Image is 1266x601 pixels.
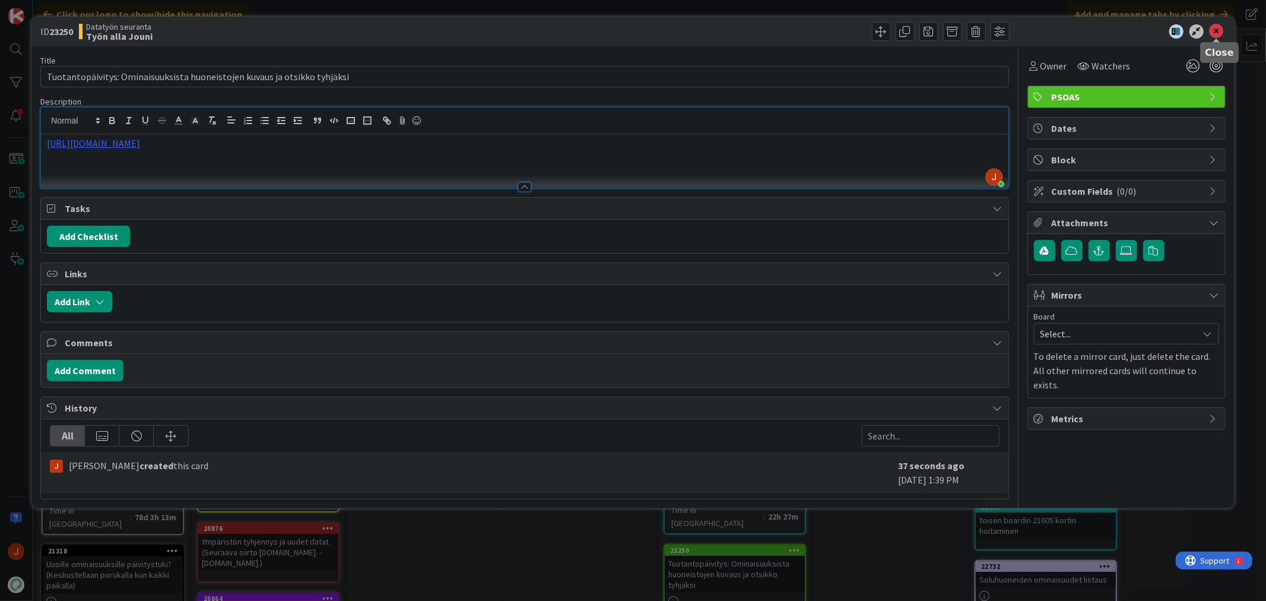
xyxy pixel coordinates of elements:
b: 37 seconds ago [899,460,965,472]
span: ( 0/0 ) [1117,185,1137,197]
span: Links [65,267,986,281]
span: Metrics [1052,412,1204,426]
a: [URL][DOMAIN_NAME] [47,137,140,149]
button: Add Comment [47,360,123,381]
span: [PERSON_NAME] this card [69,458,208,473]
span: PSOAS [1052,90,1204,104]
div: [DATE] 1:39 PM [899,458,1000,487]
span: Select... [1040,325,1192,342]
span: Owner [1040,59,1067,73]
span: Attachments [1052,216,1204,230]
img: JM [50,460,63,473]
b: 23250 [49,26,73,37]
span: Description [40,96,81,107]
span: Mirrors [1052,288,1204,302]
p: To delete a mirror card, just delete the card. All other mirrored cards will continue to exists. [1034,349,1219,392]
span: Tasks [65,201,986,216]
span: Dates [1052,121,1204,135]
div: 1 [62,5,65,14]
span: Watchers [1092,59,1131,73]
span: Block [1052,153,1204,167]
input: type card name here... [40,66,1008,87]
span: Support [25,2,54,16]
label: Title [40,55,56,66]
span: Datatyön seuranta [86,22,153,31]
span: ID [40,24,73,39]
span: Board [1034,312,1055,321]
span: Comments [65,336,986,350]
h5: Close [1205,47,1234,58]
button: Add Link [47,291,112,312]
span: History [65,401,986,415]
button: Add Checklist [47,226,130,247]
div: All [50,426,85,446]
span: Custom Fields [1052,184,1204,198]
b: created [139,460,173,472]
img: AAcHTtdL3wtcyn1eGseKwND0X38ITvXuPg5_7r7WNcK5=s96-c [986,169,1002,185]
b: Työn alla Jouni [86,31,153,41]
input: Search... [862,425,1000,447]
